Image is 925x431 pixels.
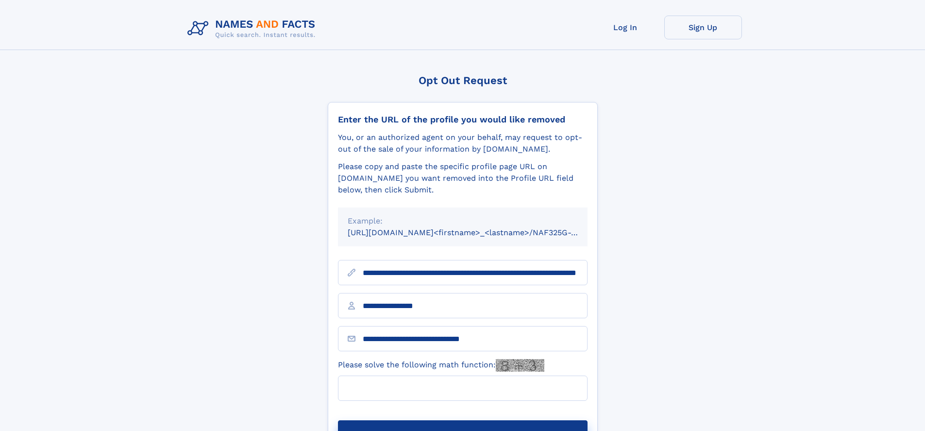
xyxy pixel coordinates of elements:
div: Opt Out Request [328,74,598,86]
div: Please copy and paste the specific profile page URL on [DOMAIN_NAME] you want removed into the Pr... [338,161,588,196]
div: Enter the URL of the profile you would like removed [338,114,588,125]
a: Log In [587,16,664,39]
div: You, or an authorized agent on your behalf, may request to opt-out of the sale of your informatio... [338,132,588,155]
a: Sign Up [664,16,742,39]
label: Please solve the following math function: [338,359,544,372]
img: Logo Names and Facts [184,16,323,42]
small: [URL][DOMAIN_NAME]<firstname>_<lastname>/NAF325G-xxxxxxxx [348,228,606,237]
div: Example: [348,215,578,227]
